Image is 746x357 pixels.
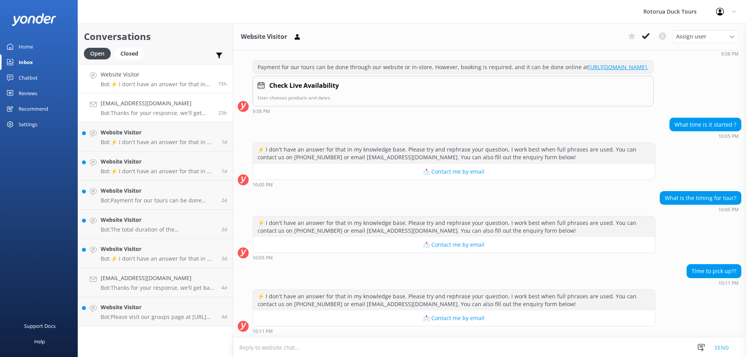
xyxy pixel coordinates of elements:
a: Website VisitorBot:The total duration of the [GEOGRAPHIC_DATA] and Lakes Tour is 90 minutes. Plea... [78,210,233,239]
a: Website VisitorBot:Please visit our groups page at [URL][DOMAIN_NAME] for more information on sch... [78,297,233,326]
div: Open [84,48,111,59]
span: Sep 19 2025 08:44am (UTC +12:00) Pacific/Auckland [221,313,227,320]
p: Bot: ⚡ I don't have an answer for that in my knowledge base. Please try and rephrase your questio... [101,255,216,262]
a: Website VisitorBot:Payment for our tours can be done through our website or in-store. We need pay... [78,181,233,210]
span: Sep 22 2025 01:57pm (UTC +12:00) Pacific/Auckland [218,110,227,116]
strong: 10:05 PM [718,207,739,212]
p: Bot: Thanks for your response, we'll get back to you as soon as we can during opening hours. [101,284,216,291]
div: Settings [19,117,37,132]
strong: 10:05 PM [718,134,739,139]
div: Sep 22 2025 10:05pm (UTC +12:00) Pacific/Auckland [669,133,741,139]
div: Sep 22 2025 09:58pm (UTC +12:00) Pacific/Auckland [253,108,654,114]
button: 📩 Contact me by email [253,164,655,179]
h4: Website Visitor [101,157,216,166]
h4: Website Visitor [101,216,216,224]
img: yonder-white-logo.png [12,13,56,26]
p: Bot: The total duration of the [GEOGRAPHIC_DATA] and Lakes Tour is 90 minutes. Please allow an ex... [101,226,216,233]
h4: Website Visitor [101,70,213,79]
div: ⚡ I don't have an answer for that in my knowledge base. Please try and rephrase your question, I ... [253,143,655,164]
a: Website VisitorBot:⚡ I don't have an answer for that in my knowledge base. Please try and rephras... [78,239,233,268]
h4: [EMAIL_ADDRESS][DOMAIN_NAME] [101,274,216,282]
p: Bot: ⚡ I don't have an answer for that in my knowledge base. Please try and rephrase your questio... [101,81,213,88]
strong: 9:58 PM [721,52,739,56]
div: Sep 22 2025 10:05pm (UTC +12:00) Pacific/Auckland [660,207,741,212]
strong: 9:58 PM [253,109,270,114]
div: Recommend [19,101,48,117]
span: Sep 22 2025 10:11pm (UTC +12:00) Pacific/Auckland [218,80,227,87]
p: Bot: Please visit our groups page at [URL][DOMAIN_NAME] for more information on school tours. You... [101,313,216,320]
span: Sep 20 2025 04:17pm (UTC +12:00) Pacific/Auckland [221,255,227,262]
span: Sep 20 2025 07:18pm (UTC +12:00) Pacific/Auckland [221,226,227,233]
span: Sep 21 2025 06:10pm (UTC +12:00) Pacific/Auckland [221,168,227,174]
div: ⚡ I don't have an answer for that in my knowledge base. Please try and rephrase your question, I ... [253,216,655,237]
div: Sep 22 2025 10:05pm (UTC +12:00) Pacific/Auckland [253,182,655,187]
p: Bot: ⚡ I don't have an answer for that in my knowledge base. Please try and rephrase your questio... [101,168,216,175]
div: Reviews [19,85,37,101]
a: [EMAIL_ADDRESS][DOMAIN_NAME]Bot:Thanks for your response, we'll get back to you as soon as we can... [78,268,233,297]
p: Bot: ⚡ I don't have an answer for that in my knowledge base. Please try and rephrase your questio... [101,139,216,146]
h4: [EMAIL_ADDRESS][DOMAIN_NAME] [101,99,213,108]
strong: 10:11 PM [718,281,739,286]
div: Home [19,39,33,54]
a: Website VisitorBot:⚡ I don't have an answer for that in my knowledge base. Please try and rephras... [78,64,233,93]
h4: Website Visitor [101,186,216,195]
div: ⚡ I don't have an answer for that in my knowledge base. Please try and rephrase your question, I ... [253,290,655,310]
div: Help [34,334,45,349]
span: Assign user [676,32,706,41]
h2: Conversations [84,29,227,44]
a: Website VisitorBot:⚡ I don't have an answer for that in my knowledge base. Please try and rephras... [78,152,233,181]
div: What is the timing for tour? [660,192,741,205]
a: Open [84,49,115,57]
a: Closed [115,49,148,57]
span: Sep 21 2025 10:08pm (UTC +12:00) Pacific/Auckland [221,139,227,145]
div: Time to pick up?? [687,265,741,278]
div: Sep 22 2025 10:11pm (UTC +12:00) Pacific/Auckland [687,280,741,286]
button: 📩 Contact me by email [253,310,655,326]
a: [EMAIL_ADDRESS][DOMAIN_NAME]Bot:Thanks for your response, we'll get back to you as soon as we can... [78,93,233,122]
strong: 10:05 PM [253,256,273,260]
h4: Check Live Availability [269,81,339,91]
div: Support Docs [24,318,56,334]
h4: Website Visitor [101,303,216,312]
h4: Website Visitor [101,245,216,253]
strong: 10:05 PM [253,183,273,187]
a: [URL][DOMAIN_NAME]. [588,63,648,71]
strong: 10:11 PM [253,329,273,334]
div: Closed [115,48,144,59]
span: Sep 19 2025 01:03pm (UTC +12:00) Pacific/Auckland [221,284,227,291]
p: Bot: Payment for our tours can be done through our website or in-store. We need payment for the t... [101,197,216,204]
button: 📩 Contact me by email [253,237,655,253]
div: What time is it started ? [670,118,741,131]
p: Bot: Thanks for your response, we'll get back to you as soon as we can during opening hours. [101,110,213,117]
div: Inbox [19,54,33,70]
div: Chatbot [19,70,38,85]
h3: Website Visitor [241,32,287,42]
h4: Website Visitor [101,128,216,137]
div: Sep 22 2025 10:05pm (UTC +12:00) Pacific/Auckland [253,255,655,260]
p: User chooses products and dates. [258,94,648,101]
a: Website VisitorBot:⚡ I don't have an answer for that in my knowledge base. Please try and rephras... [78,122,233,152]
span: Sep 21 2025 01:06am (UTC +12:00) Pacific/Auckland [221,197,227,204]
div: Sep 22 2025 10:11pm (UTC +12:00) Pacific/Auckland [253,328,655,334]
div: Sep 22 2025 09:58pm (UTC +12:00) Pacific/Auckland [669,51,741,56]
div: Assign User [672,30,738,43]
div: Payment for our tours can be done through our website or in-store. However, booking is required, ... [253,61,653,74]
